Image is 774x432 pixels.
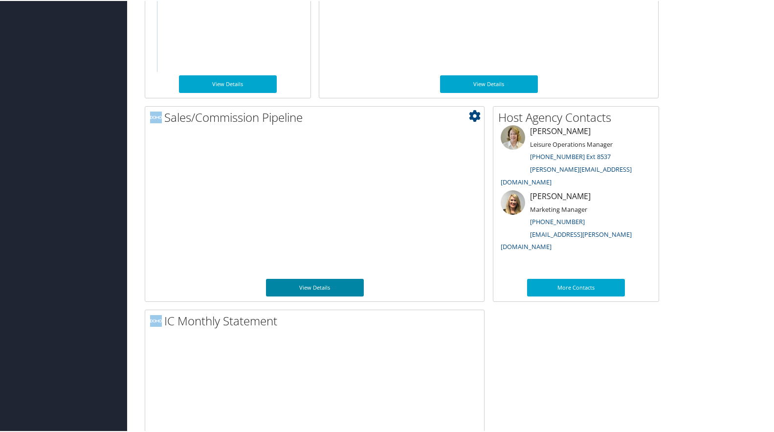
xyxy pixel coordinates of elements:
[530,216,585,225] a: [PHONE_NUMBER]
[501,229,632,250] a: [EMAIL_ADDRESS][PERSON_NAME][DOMAIN_NAME]
[150,312,484,328] h2: IC Monthly Statement
[266,278,364,296] a: View Details
[530,151,611,160] a: [PHONE_NUMBER] Ext 8537
[530,139,613,148] small: Leisure Operations Manager
[150,108,484,125] h2: Sales/Commission Pipeline
[179,74,277,92] a: View Details
[501,189,525,214] img: ali-moffitt.jpg
[498,108,659,125] h2: Host Agency Contacts
[501,164,632,185] a: [PERSON_NAME][EMAIL_ADDRESS][DOMAIN_NAME]
[440,74,538,92] a: View Details
[496,124,656,189] li: [PERSON_NAME]
[150,111,162,122] img: domo-logo.png
[501,124,525,149] img: meredith-price.jpg
[496,189,656,254] li: [PERSON_NAME]
[150,314,162,326] img: domo-logo.png
[527,278,625,296] a: More Contacts
[530,204,587,213] small: Marketing Manager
